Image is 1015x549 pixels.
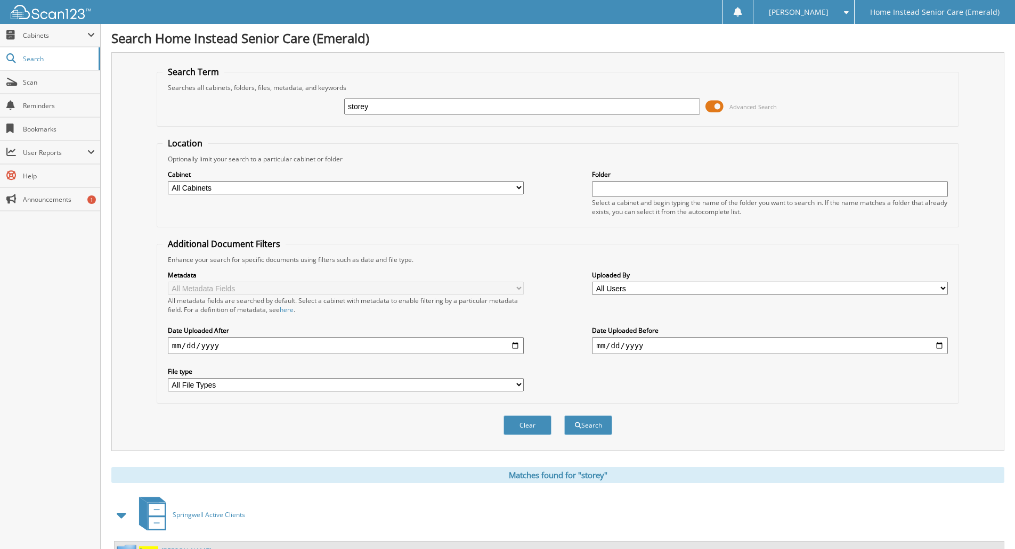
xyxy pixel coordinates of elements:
label: File type [168,367,524,376]
div: Matches found for "storey" [111,467,1004,483]
span: Help [23,171,95,181]
div: 1 [87,195,96,204]
span: Search [23,54,93,63]
label: Uploaded By [592,271,948,280]
legend: Location [163,137,208,149]
span: User Reports [23,148,87,157]
span: Bookmarks [23,125,95,134]
span: Cabinets [23,31,87,40]
img: scan123-logo-white.svg [11,5,91,19]
span: Home Instead Senior Care (Emerald) [870,9,1000,15]
a: Springwell Active Clients [133,494,245,536]
button: Search [564,415,612,435]
input: end [592,337,948,354]
div: All metadata fields are searched by default. Select a cabinet with metadata to enable filtering b... [168,296,524,314]
legend: Additional Document Filters [163,238,286,250]
h1: Search Home Instead Senior Care (Emerald) [111,29,1004,47]
div: Searches all cabinets, folders, files, metadata, and keywords [163,83,953,92]
a: here [280,305,294,314]
button: Clear [504,415,551,435]
label: Date Uploaded Before [592,326,948,335]
div: Enhance your search for specific documents using filters such as date and file type. [163,255,953,264]
div: Optionally limit your search to a particular cabinet or folder [163,154,953,163]
legend: Search Term [163,66,224,78]
span: Announcements [23,195,95,204]
label: Folder [592,170,948,179]
label: Date Uploaded After [168,326,524,335]
span: [PERSON_NAME] [769,9,829,15]
span: Springwell Active Clients [173,510,245,519]
span: Scan [23,78,95,87]
label: Metadata [168,271,524,280]
label: Cabinet [168,170,524,179]
div: Select a cabinet and begin typing the name of the folder you want to search in. If the name match... [592,198,948,216]
input: start [168,337,524,354]
span: Reminders [23,101,95,110]
span: Advanced Search [729,103,777,111]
